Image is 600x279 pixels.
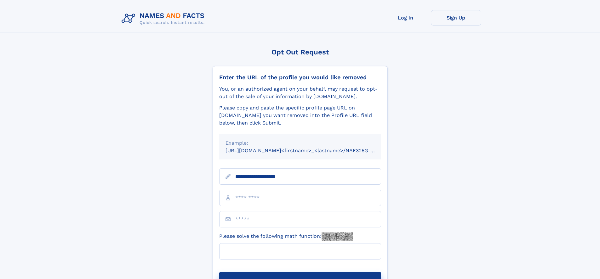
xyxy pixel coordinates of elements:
a: Log In [380,10,431,25]
div: Opt Out Request [213,48,388,56]
label: Please solve the following math function: [219,232,353,241]
img: Logo Names and Facts [119,10,210,27]
div: Enter the URL of the profile you would like removed [219,74,381,81]
small: [URL][DOMAIN_NAME]<firstname>_<lastname>/NAF325G-xxxxxxxx [226,148,393,153]
div: You, or an authorized agent on your behalf, may request to opt-out of the sale of your informatio... [219,85,381,100]
div: Example: [226,139,375,147]
a: Sign Up [431,10,481,25]
div: Please copy and paste the specific profile page URL on [DOMAIN_NAME] you want removed into the Pr... [219,104,381,127]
